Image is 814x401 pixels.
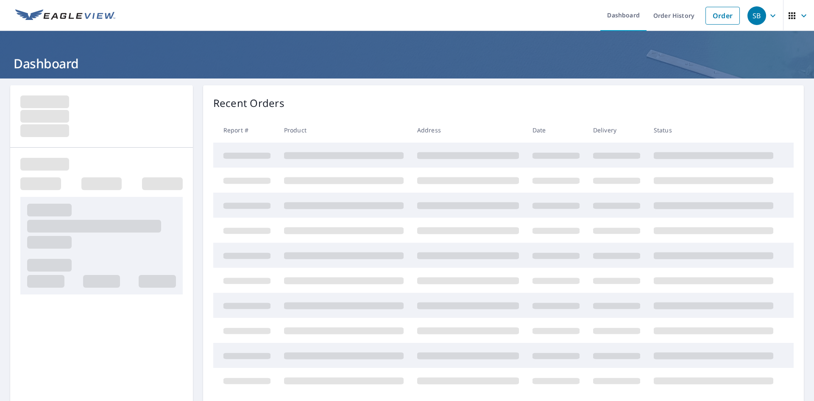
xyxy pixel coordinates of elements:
a: Order [705,7,740,25]
img: EV Logo [15,9,115,22]
th: Date [526,118,586,143]
h1: Dashboard [10,55,804,72]
th: Status [647,118,780,143]
div: SB [747,6,766,25]
p: Recent Orders [213,95,284,111]
th: Product [277,118,410,143]
th: Delivery [586,118,647,143]
th: Report # [213,118,277,143]
th: Address [410,118,526,143]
